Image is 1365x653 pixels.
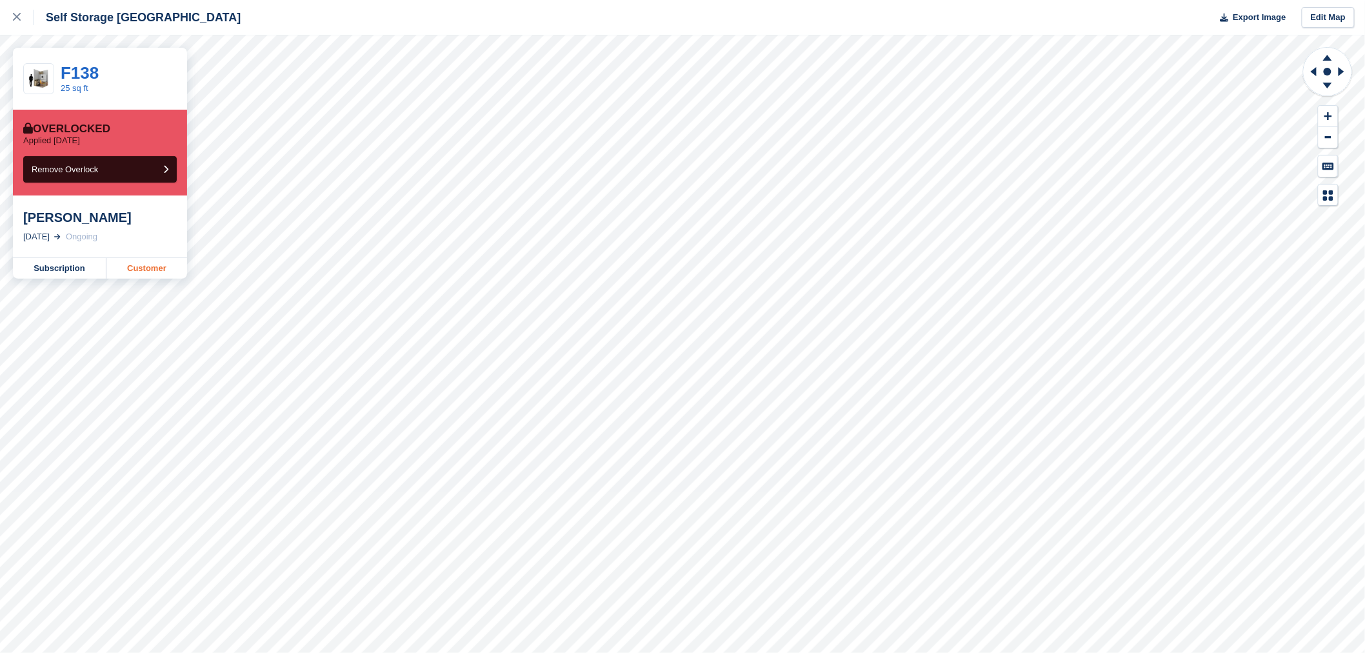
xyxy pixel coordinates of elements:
[106,258,187,279] a: Customer
[1319,127,1338,148] button: Zoom Out
[54,234,61,239] img: arrow-right-light-icn-cde0832a797a2874e46488d9cf13f60e5c3a73dbe684e267c42b8395dfbc2abf.svg
[23,156,177,183] button: Remove Overlock
[13,258,106,279] a: Subscription
[61,63,99,83] a: F138
[23,136,80,146] p: Applied [DATE]
[66,230,97,243] div: Ongoing
[1233,11,1286,24] span: Export Image
[23,210,177,225] div: [PERSON_NAME]
[1213,7,1286,28] button: Export Image
[1302,7,1355,28] a: Edit Map
[34,10,241,25] div: Self Storage [GEOGRAPHIC_DATA]
[1319,106,1338,127] button: Zoom In
[1319,185,1338,206] button: Map Legend
[32,165,98,174] span: Remove Overlock
[24,68,54,90] img: 25-sqft-unit.jpg
[23,230,50,243] div: [DATE]
[23,123,110,136] div: Overlocked
[1319,156,1338,177] button: Keyboard Shortcuts
[61,83,88,93] a: 25 sq ft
